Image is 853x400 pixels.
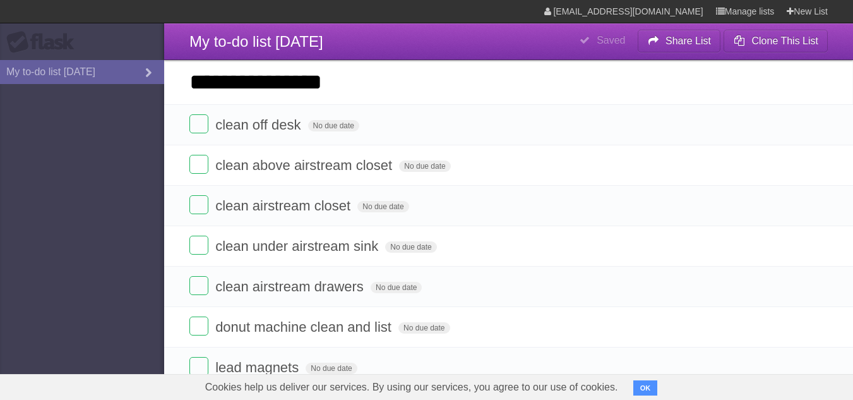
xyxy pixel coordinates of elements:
span: clean airstream drawers [215,279,367,294]
b: Clone This List [751,35,818,46]
span: No due date [399,161,450,172]
span: clean under airstream sink [215,238,381,254]
label: Done [189,114,208,133]
span: Cookies help us deliver our services. By using our services, you agree to our use of cookies. [193,375,631,400]
span: No due date [398,322,450,334]
div: Flask [6,31,82,54]
span: clean airstream closet [215,198,354,214]
span: No due date [385,241,436,253]
span: clean off desk [215,117,304,133]
span: No due date [306,363,357,374]
label: Done [189,195,208,214]
span: No due date [357,201,409,212]
span: donut machine clean and list [215,319,395,335]
label: Done [189,276,208,295]
span: My to-do list [DATE] [189,33,323,50]
label: Done [189,155,208,174]
b: Saved [597,35,625,45]
button: Share List [638,30,721,52]
span: clean above airstream closet [215,157,395,173]
b: Share List [665,35,711,46]
button: Clone This List [724,30,828,52]
label: Done [189,317,208,336]
span: lead magnets [215,360,302,375]
button: OK [633,380,658,396]
label: Done [189,236,208,255]
span: No due date [308,120,359,131]
span: No due date [371,282,422,293]
label: Done [189,357,208,376]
